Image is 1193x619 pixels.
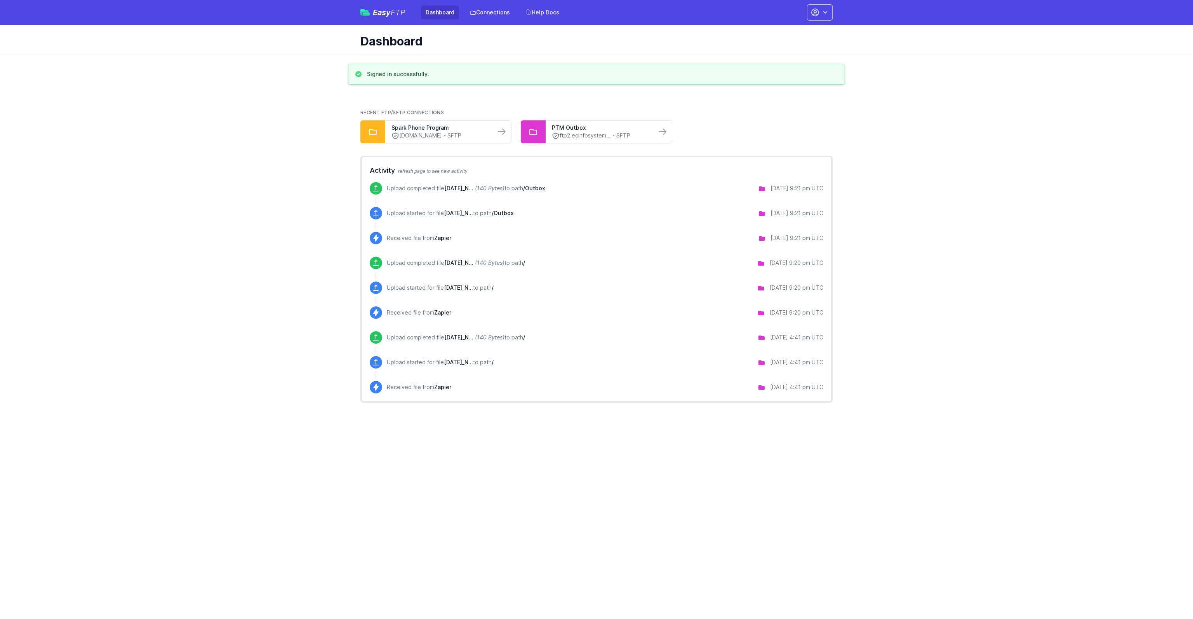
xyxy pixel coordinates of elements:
div: [DATE] 9:20 pm UTC [770,309,823,316]
span: /Outbox [523,185,545,191]
div: [DATE] 9:21 pm UTC [770,209,823,217]
span: /Outbox [492,210,514,216]
span: 09-09-2025_NYSEG_42497164148_PTM Solar.txt [444,259,473,266]
p: Received file from [387,234,451,242]
p: Upload completed file to path [387,184,545,192]
span: Zapier [434,235,451,241]
span: 09-02-2025_NYSEG_42727441731_PTM Solar.txt [444,334,473,341]
div: [DATE] 4:41 pm UTC [770,358,823,366]
span: / [492,284,494,291]
h3: Signed in successfully. [367,70,429,78]
a: EasyFTP [360,9,405,16]
span: refresh page to see new activity [398,168,468,174]
p: Received file from [387,309,451,316]
div: [DATE] 9:21 pm UTC [770,184,823,192]
p: Upload completed file to path [387,259,525,267]
i: (140 Bytes) [475,185,504,191]
div: [DATE] 9:21 pm UTC [770,234,823,242]
h2: Recent FTP/SFTP Connections [360,110,833,116]
div: [DATE] 9:20 pm UTC [770,284,823,292]
span: 09-09-2025_NYSEG_42497164148_PTM Solar.txt [444,185,473,191]
h1: Dashboard [360,34,826,48]
a: Dashboard [421,5,459,19]
p: Upload started for file to path [387,358,494,366]
span: Zapier [434,309,451,316]
span: / [523,334,525,341]
div: [DATE] 9:20 pm UTC [770,259,823,267]
a: PTM Outbox [552,124,650,132]
a: Spark Phone Program [391,124,489,132]
span: Easy [373,9,405,16]
div: [DATE] 4:41 pm UTC [770,383,823,391]
img: easyftp_logo.png [360,9,370,16]
a: Connections [465,5,515,19]
span: / [523,259,525,266]
span: / [492,359,494,365]
h2: Activity [370,165,823,176]
a: Help Docs [521,5,564,19]
a: [DOMAIN_NAME] - SFTP [391,132,489,140]
span: FTP [391,8,405,17]
span: 09-09-2025_NYSEG_42497164148_PTM Solar.txt [444,284,473,291]
a: ftp2.ecinfosystem... - SFTP [552,132,650,140]
p: Received file from [387,383,451,391]
p: Upload started for file to path [387,284,494,292]
span: Zapier [434,384,451,390]
span: 09-02-2025_NYSEG_42727441731_PTM Solar.txt [444,359,473,365]
span: 09-09-2025_NYSEG_42497164148_PTM Solar.txt [444,210,473,216]
p: Upload started for file to path [387,209,514,217]
div: [DATE] 4:41 pm UTC [770,334,823,341]
i: (140 Bytes) [475,334,504,341]
i: (140 Bytes) [475,259,504,266]
p: Upload completed file to path [387,334,525,341]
